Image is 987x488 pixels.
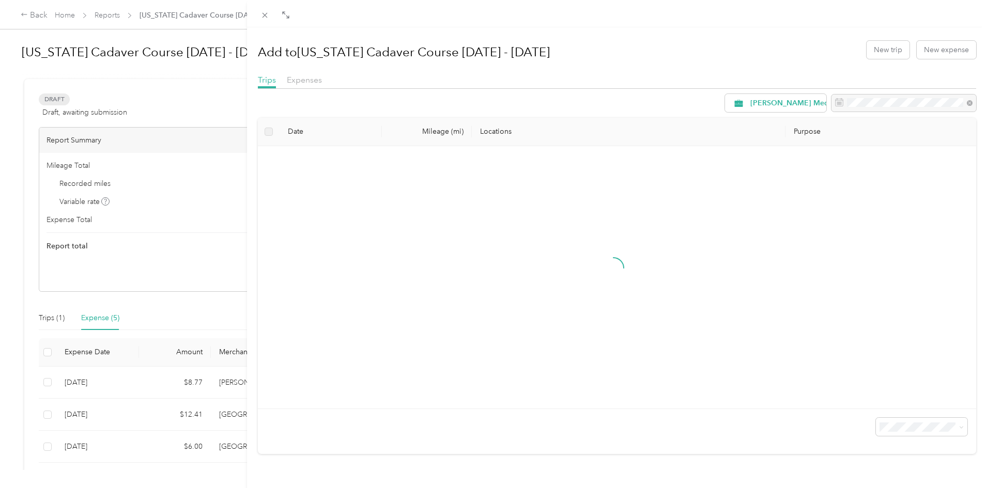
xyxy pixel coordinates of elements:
[750,100,841,107] span: [PERSON_NAME] Medical
[929,430,987,488] iframe: Everlance-gr Chat Button Frame
[472,118,785,146] th: Locations
[287,75,322,85] span: Expenses
[867,41,909,59] button: New trip
[258,40,550,65] h1: Add to [US_STATE] Cadaver Course [DATE] - [DATE]
[785,118,976,146] th: Purpose
[280,118,382,146] th: Date
[258,75,276,85] span: Trips
[917,41,976,59] button: New expense
[382,118,472,146] th: Mileage (mi)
